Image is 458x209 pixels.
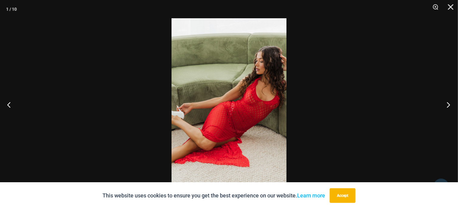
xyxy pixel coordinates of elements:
[435,89,458,120] button: Next
[297,192,325,199] a: Learn more
[6,5,17,14] div: 1 / 10
[102,191,325,200] p: This website uses cookies to ensure you get the best experience on our website.
[330,188,356,203] button: Accept
[172,18,286,191] img: Sometimes Red 587 Dress 10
